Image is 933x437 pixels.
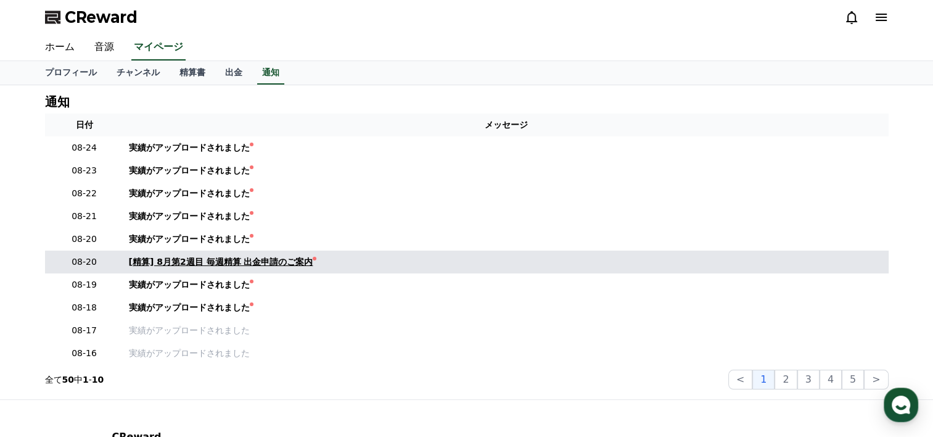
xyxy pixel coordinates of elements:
a: 実績がアップロードされました [129,164,884,177]
div: 実績がアップロードされました [129,187,250,200]
a: 音源 [84,35,124,60]
button: 5 [842,370,864,389]
p: 08-24 [50,141,119,154]
a: [精算] 8月第2週目 毎週精算 出金申請のご案内 [129,256,884,268]
button: < [728,370,752,389]
div: 実績がアップロードされました [129,164,250,177]
strong: 10 [92,375,104,385]
p: 08-17 [50,324,119,337]
div: 実績がアップロードされました [129,210,250,223]
p: 08-18 [50,301,119,314]
th: メッセージ [124,114,889,136]
div: 実績がアップロードされました [129,233,250,246]
a: 実績がアップロードされました [129,187,884,200]
a: CReward [45,7,138,27]
h4: 通知 [45,95,70,109]
p: 08-16 [50,347,119,360]
span: Settings [183,353,213,363]
a: 実績がアップロードされました [129,141,884,154]
a: 実績がアップロードされました [129,301,884,314]
p: 全て 中 - [45,373,104,386]
strong: 50 [62,375,74,385]
span: CReward [65,7,138,27]
strong: 1 [83,375,89,385]
div: 実績がアップロードされました [129,301,250,314]
p: 08-22 [50,187,119,200]
a: チャンネル [107,61,170,85]
a: 実績がアップロードされました [129,278,884,291]
a: 出金 [215,61,252,85]
span: Home [31,353,53,363]
a: プロフィール [35,61,107,85]
button: 1 [752,370,775,389]
button: 2 [775,370,797,389]
div: [精算] 8月第2週目 毎週精算 出金申請のご案内 [129,256,313,268]
div: 実績がアップロードされました [129,141,250,154]
th: 日付 [45,114,124,136]
a: 通知 [257,61,284,85]
button: 3 [797,370,820,389]
a: 実績がアップロードされました [129,210,884,223]
button: > [864,370,888,389]
p: 08-23 [50,164,119,177]
a: Messages [81,335,159,365]
a: 精算書 [170,61,215,85]
a: 実績がアップロードされました [129,347,884,360]
button: 4 [820,370,842,389]
a: Settings [159,335,237,365]
a: 実績がアップロードされました [129,324,884,337]
a: Home [4,335,81,365]
p: 08-19 [50,278,119,291]
a: ホーム [35,35,84,60]
p: 08-20 [50,256,119,268]
span: Messages [102,354,139,364]
p: 08-21 [50,210,119,223]
a: 実績がアップロードされました [129,233,884,246]
a: マイページ [131,35,186,60]
p: 08-20 [50,233,119,246]
div: 実績がアップロードされました [129,278,250,291]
